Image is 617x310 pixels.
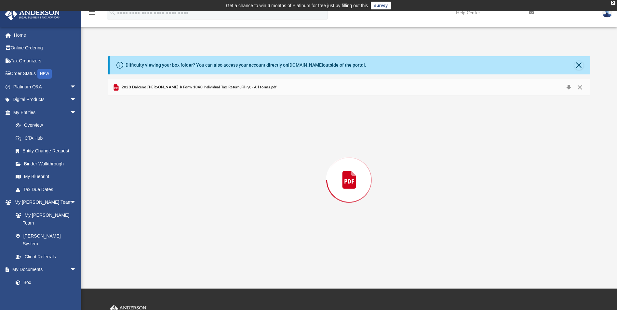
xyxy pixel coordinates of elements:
[70,93,83,107] span: arrow_drop_down
[5,29,86,42] a: Home
[88,12,96,17] a: menu
[3,8,62,20] img: Anderson Advisors Platinum Portal
[9,132,86,145] a: CTA Hub
[9,250,83,263] a: Client Referrals
[70,196,83,209] span: arrow_drop_down
[574,83,586,92] button: Close
[5,93,86,106] a: Digital Productsarrow_drop_down
[70,263,83,277] span: arrow_drop_down
[70,80,83,94] span: arrow_drop_down
[9,183,86,196] a: Tax Due Dates
[109,9,116,16] i: search
[371,2,391,9] a: survey
[9,170,83,183] a: My Blueprint
[9,209,80,229] a: My [PERSON_NAME] Team
[120,84,276,90] span: 2023 Dalceno [PERSON_NAME] R Form 1040 Individual Tax Return_Filing - All forms.pdf
[226,2,368,9] div: Get a chance to win 6 months of Platinum for free just by filling out this
[9,145,86,158] a: Entity Change Request
[9,229,83,250] a: [PERSON_NAME] System
[602,8,612,18] img: User Pic
[5,263,83,276] a: My Documentsarrow_drop_down
[563,83,574,92] button: Download
[5,196,83,209] a: My [PERSON_NAME] Teamarrow_drop_down
[288,62,323,68] a: [DOMAIN_NAME]
[5,67,86,81] a: Order StatusNEW
[9,157,86,170] a: Binder Walkthrough
[611,1,615,5] div: close
[5,80,86,93] a: Platinum Q&Aarrow_drop_down
[9,119,86,132] a: Overview
[5,54,86,67] a: Tax Organizers
[70,106,83,119] span: arrow_drop_down
[5,42,86,55] a: Online Ordering
[88,9,96,17] i: menu
[37,69,52,79] div: NEW
[108,79,590,264] div: Preview
[126,62,366,69] div: Difficulty viewing your box folder? You can also access your account directly on outside of the p...
[574,61,583,70] button: Close
[9,276,80,289] a: Box
[5,106,86,119] a: My Entitiesarrow_drop_down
